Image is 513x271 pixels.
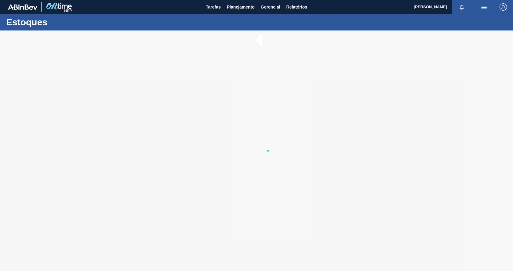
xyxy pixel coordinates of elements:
button: Notificações [452,3,471,11]
img: Logout [500,3,507,11]
span: Relatórios [286,3,307,11]
span: Tarefas [206,3,221,11]
span: Planejamento [227,3,255,11]
span: Gerencial [261,3,280,11]
h1: Estoques [6,19,115,26]
img: TNhmsLtSVTkK8tSr43FrP2fwEKptu5GPRR3wAAAABJRU5ErkJggg== [8,4,37,10]
img: userActions [480,3,487,11]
